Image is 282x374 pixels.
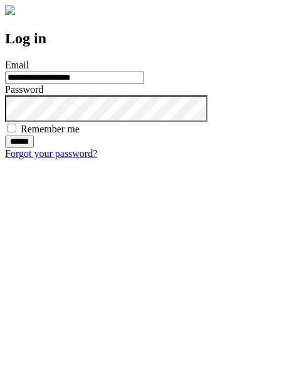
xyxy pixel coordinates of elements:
h2: Log in [5,30,277,47]
label: Remember me [21,124,80,134]
label: Password [5,84,43,95]
a: Forgot your password? [5,148,97,159]
label: Email [5,60,29,70]
img: logo-4e3dc11c47720685a147b03b5a06dd966a58ff35d612b21f08c02c0306f2b779.png [5,5,15,15]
